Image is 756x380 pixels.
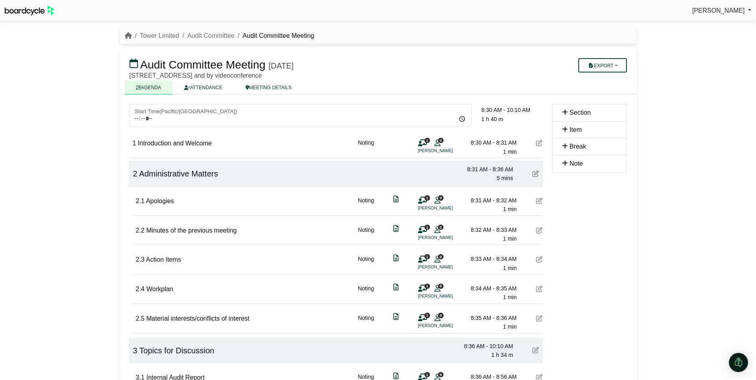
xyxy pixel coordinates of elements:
span: Item [569,126,582,133]
img: BoardcycleBlackGreen-aaafeed430059cb809a45853b8cf6d952af9d84e6e89e1f1685b34bfd5cb7d64.svg [5,6,54,16]
span: 5 mins [497,175,513,181]
span: [STREET_ADDRESS] and by videoconference [130,72,262,79]
div: Noting [358,284,374,302]
li: [PERSON_NAME] [418,234,478,241]
span: 2.4 [136,286,145,292]
div: 8:30 AM - 8:31 AM [461,138,517,147]
span: Material interests/conflicts of interest [146,315,249,322]
span: Administrative Matters [139,169,218,178]
div: Noting [358,225,374,243]
span: 1 [424,254,430,259]
span: 9 [438,254,444,259]
span: 1 [424,313,430,318]
li: [PERSON_NAME] [418,147,478,154]
div: 8:35 AM - 8:36 AM [461,313,517,322]
span: 1 min [503,265,516,271]
span: Apologies [146,198,174,204]
span: 1 [133,140,136,147]
nav: breadcrumb [125,31,314,41]
button: Export [578,58,626,72]
span: 9 [438,313,444,318]
span: 1 [424,372,430,377]
div: 8:36 AM - 10:10 AM [458,342,513,351]
span: 9 [438,284,444,289]
li: Audit Committee Meeting [234,31,314,41]
a: Tower Limited [140,32,179,39]
a: ATTENDANCE [173,80,234,94]
span: 1 h 40 m [481,116,503,122]
div: Noting [358,138,374,156]
div: Noting [358,313,374,331]
div: Noting [358,196,374,214]
a: AGENDA [125,80,173,94]
span: 9 [438,138,444,143]
span: [PERSON_NAME] [692,7,745,14]
span: 3 [133,346,137,355]
a: [PERSON_NAME] [692,6,751,16]
div: 8:34 AM - 8:35 AM [461,284,517,293]
span: 1 [424,225,430,230]
div: Open Intercom Messenger [729,353,748,372]
li: [PERSON_NAME] [418,205,478,212]
a: MEETING DETAILS [234,80,303,94]
span: 9 [438,225,444,230]
span: Minutes of the previous meeting [146,227,237,234]
div: 8:32 AM - 8:33 AM [461,225,517,234]
span: Note [569,160,583,167]
div: [DATE] [269,61,294,71]
span: 1 min [503,323,516,330]
span: Workplan [146,286,173,292]
span: Topics for Discussion [139,346,214,355]
span: 2.5 [136,315,145,322]
li: [PERSON_NAME] [418,293,478,300]
span: 1 min [503,206,516,212]
span: Break [569,143,586,150]
span: 2.1 [136,198,145,204]
div: 8:33 AM - 8:34 AM [461,255,517,263]
span: Action Items [146,256,181,263]
span: 9 [438,372,444,377]
span: 2 [133,169,137,178]
li: [PERSON_NAME] [418,264,478,270]
span: Introduction and Welcome [138,140,212,147]
span: 2.2 [136,227,145,234]
span: 9 [438,195,444,200]
div: Noting [358,255,374,272]
div: 8:31 AM - 8:36 AM [458,165,513,174]
a: Audit Committee [187,32,234,39]
span: Audit Committee Meeting [140,59,265,71]
span: Section [569,109,591,116]
li: [PERSON_NAME] [418,322,478,329]
span: 1 [424,284,430,289]
div: 8:31 AM - 8:32 AM [461,196,517,205]
span: 1 min [503,294,516,300]
span: 1 [424,138,430,143]
span: 1 [424,195,430,200]
span: 1 min [503,149,516,155]
div: 8:30 AM - 10:10 AM [481,106,542,114]
span: 2.3 [136,256,145,263]
span: 1 h 34 m [491,352,513,358]
span: 1 min [503,235,516,242]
